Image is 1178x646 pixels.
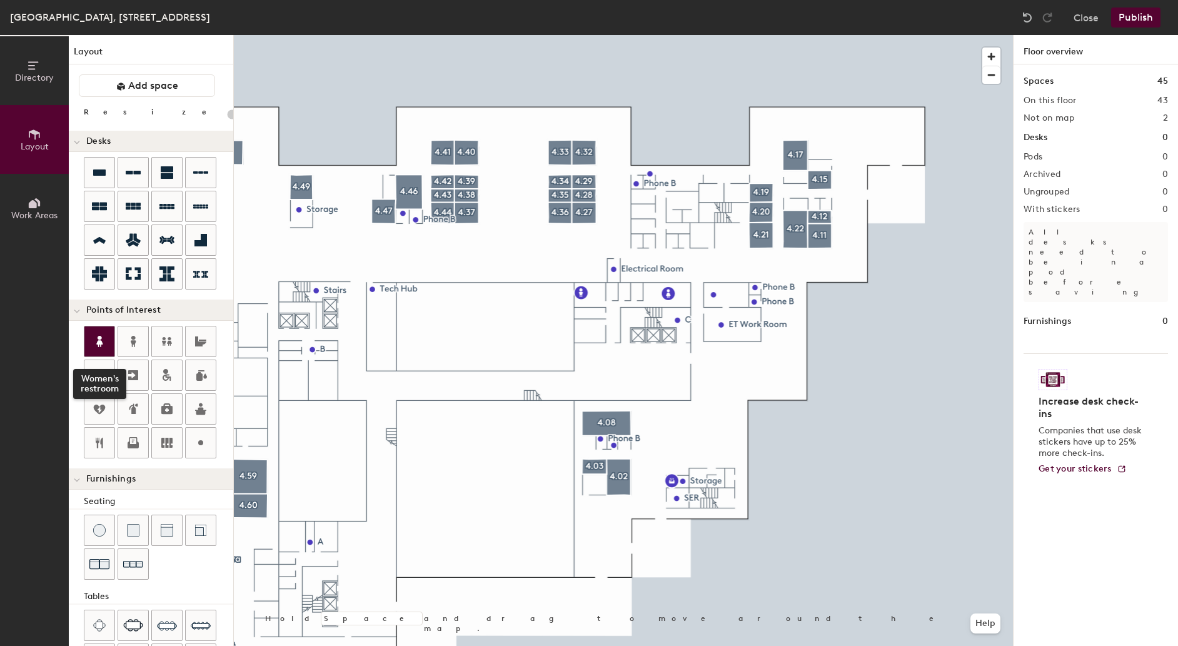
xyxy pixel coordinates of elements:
[118,610,149,641] button: Six seat table
[1162,204,1168,214] h2: 0
[161,524,173,537] img: Couch (middle)
[1039,425,1145,459] p: Companies that use desk stickers have up to 25% more check-ins.
[1039,395,1145,420] h4: Increase desk check-ins
[191,615,211,635] img: Ten seat table
[86,305,161,315] span: Points of Interest
[69,45,233,64] h1: Layout
[84,326,115,357] button: Women's restroom
[84,495,233,508] div: Seating
[1162,169,1168,179] h2: 0
[1024,187,1070,197] h2: Ungrouped
[10,9,210,25] div: [GEOGRAPHIC_DATA], [STREET_ADDRESS]
[1041,11,1054,24] img: Redo
[84,107,222,117] div: Resize
[1024,113,1074,123] h2: Not on map
[93,524,106,537] img: Stool
[15,73,54,83] span: Directory
[1162,152,1168,162] h2: 0
[1162,187,1168,197] h2: 0
[118,515,149,546] button: Cushion
[1024,204,1080,214] h2: With stickers
[185,610,216,641] button: Ten seat table
[128,79,178,92] span: Add space
[21,141,49,152] span: Layout
[1157,74,1168,88] h1: 45
[1024,96,1077,106] h2: On this floor
[1024,222,1168,302] p: All desks need to be in a pod before saving
[86,474,136,484] span: Furnishings
[79,74,215,97] button: Add space
[1162,315,1168,328] h1: 0
[123,555,143,574] img: Couch (x3)
[185,515,216,546] button: Couch (corner)
[84,590,233,603] div: Tables
[1074,8,1099,28] button: Close
[157,615,177,635] img: Eight seat table
[1021,11,1034,24] img: Undo
[86,136,111,146] span: Desks
[1157,96,1168,106] h2: 43
[1014,35,1178,64] h1: Floor overview
[1024,74,1054,88] h1: Spaces
[89,554,109,574] img: Couch (x2)
[1039,369,1067,390] img: Sticker logo
[84,548,115,580] button: Couch (x2)
[11,210,58,221] span: Work Areas
[127,524,139,537] img: Cushion
[93,619,106,632] img: Four seat table
[1024,152,1042,162] h2: Pods
[1024,315,1071,328] h1: Furnishings
[1111,8,1160,28] button: Publish
[1163,113,1168,123] h2: 2
[118,548,149,580] button: Couch (x3)
[970,613,1000,633] button: Help
[84,610,115,641] button: Four seat table
[1039,463,1112,474] span: Get your stickers
[151,610,183,641] button: Eight seat table
[1024,169,1060,179] h2: Archived
[1024,131,1047,144] h1: Desks
[84,515,115,546] button: Stool
[1039,464,1127,475] a: Get your stickers
[194,524,207,537] img: Couch (corner)
[151,515,183,546] button: Couch (middle)
[123,619,143,632] img: Six seat table
[1162,131,1168,144] h1: 0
